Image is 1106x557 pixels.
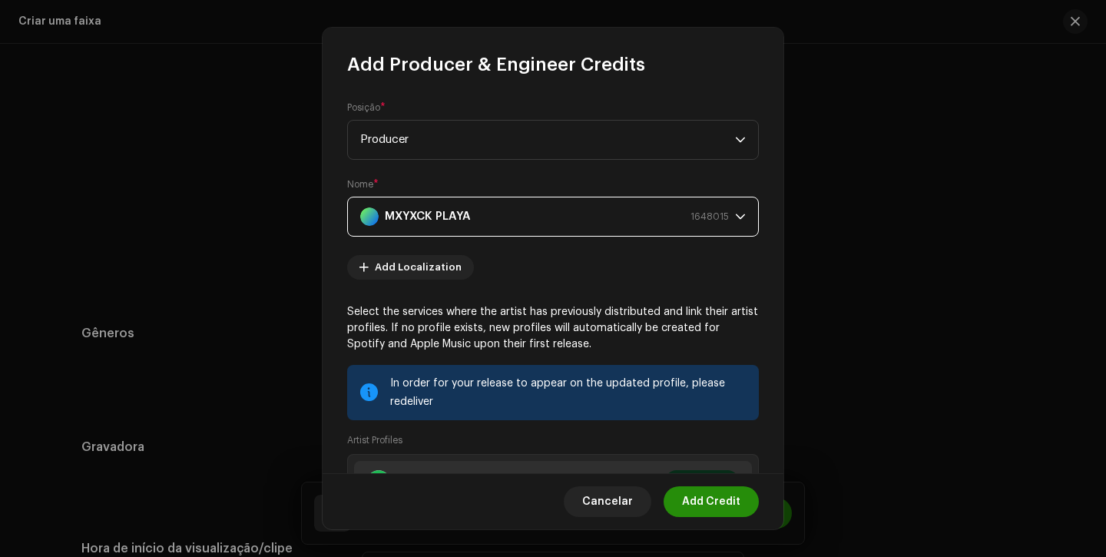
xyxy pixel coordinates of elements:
label: Nome [347,178,379,191]
div: dropdown trigger [735,121,746,159]
p: Select the services where the artist has previously distributed and link their artist profiles. I... [347,304,759,353]
span: Add Credit [682,486,740,517]
button: Cancelar [564,486,651,517]
span: Add Producer & Engineer Credits [347,52,645,77]
span: Add Localization [375,252,462,283]
span: Cancelar [582,486,633,517]
label: Posição [347,101,386,114]
span: 1648015 [690,197,729,236]
button: Add Localization [347,255,474,280]
button: Linked [664,470,740,495]
div: dropdown trigger [735,197,746,236]
span: Producer [360,121,735,159]
strong: MXYXCK PLAYA [385,197,471,236]
small: Artist Profiles [347,433,402,448]
span: MXYXCK PLAYA [360,197,735,236]
button: Add Credit [664,486,759,517]
div: In order for your release to appear on the updated profile, please redeliver [390,374,747,411]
